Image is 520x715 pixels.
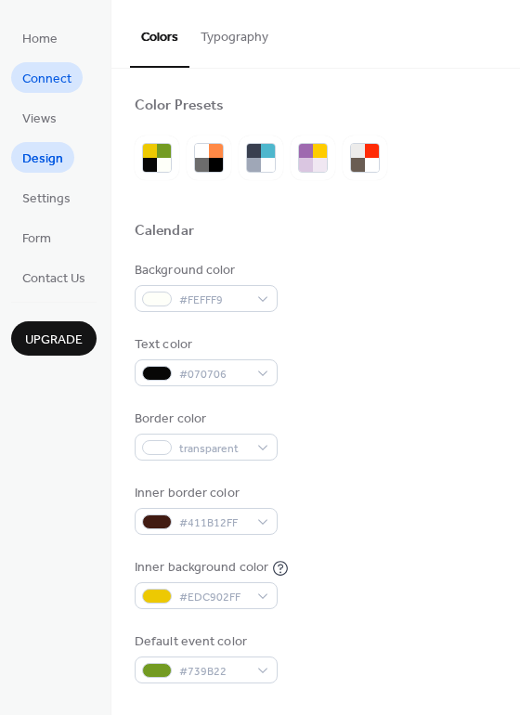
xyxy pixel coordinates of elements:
span: Home [22,30,58,49]
div: Text color [135,335,274,355]
button: Upgrade [11,321,97,356]
div: Inner background color [135,558,268,578]
span: Design [22,149,63,169]
span: #070706 [179,365,248,384]
a: Form [11,222,62,253]
div: Calendar [135,222,194,241]
a: Settings [11,182,82,213]
span: Views [22,110,57,129]
span: Form [22,229,51,249]
a: Contact Us [11,262,97,292]
a: Views [11,102,68,133]
div: Border color [135,409,274,429]
a: Connect [11,62,83,93]
span: #FEFFF9 [179,291,248,310]
span: transparent [179,439,248,459]
div: Background color [135,261,274,280]
div: Inner border color [135,484,274,503]
span: #EDC902FF [179,588,248,607]
a: Design [11,142,74,173]
span: Contact Us [22,269,85,289]
div: Default event color [135,632,274,652]
span: Upgrade [25,331,83,350]
div: Color Presets [135,97,224,116]
span: #739B22 [179,662,248,682]
span: #411B12FF [179,513,248,533]
span: Settings [22,189,71,209]
a: Home [11,22,69,53]
span: Connect [22,70,71,89]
